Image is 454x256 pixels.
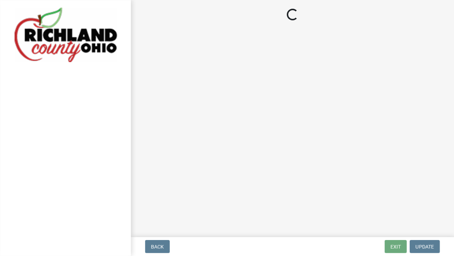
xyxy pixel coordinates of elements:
[410,240,440,253] button: Update
[151,244,164,249] span: Back
[145,240,170,253] button: Back
[15,8,117,62] img: Richland County, Ohio
[415,244,434,249] span: Update
[385,240,407,253] button: Exit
